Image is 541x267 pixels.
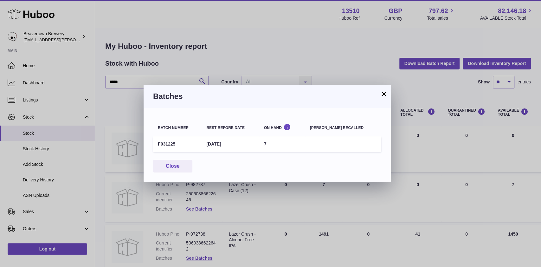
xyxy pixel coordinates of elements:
[158,126,197,130] div: Batch number
[259,136,305,152] td: 7
[153,160,192,173] button: Close
[264,124,300,130] div: On Hand
[380,90,388,98] button: ×
[310,126,377,130] div: [PERSON_NAME] recalled
[153,91,381,101] h3: Batches
[202,136,259,152] td: [DATE]
[206,126,254,130] div: Best before date
[153,136,202,152] td: F031225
